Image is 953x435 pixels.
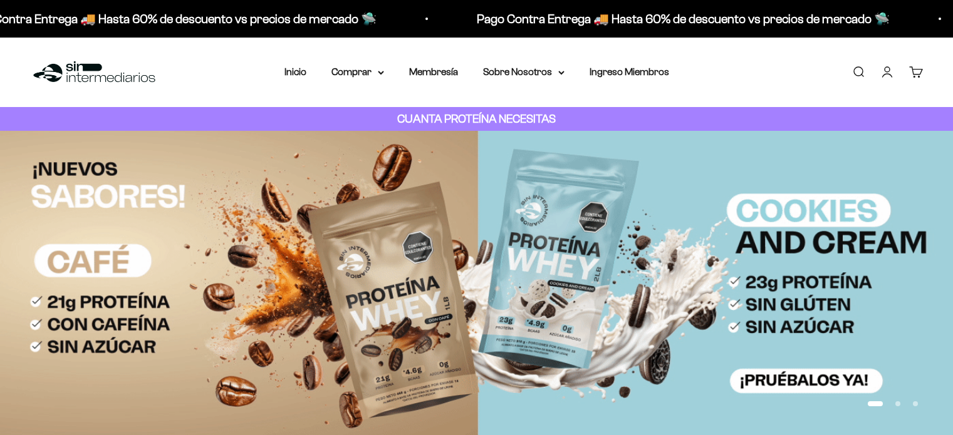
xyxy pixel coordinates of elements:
p: Pago Contra Entrega 🚚 Hasta 60% de descuento vs precios de mercado 🛸 [472,9,885,29]
a: Inicio [284,66,306,77]
a: Membresía [409,66,458,77]
summary: Comprar [331,64,384,80]
summary: Sobre Nosotros [483,64,565,80]
a: Ingreso Miembros [590,66,669,77]
strong: CUANTA PROTEÍNA NECESITAS [397,112,556,125]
